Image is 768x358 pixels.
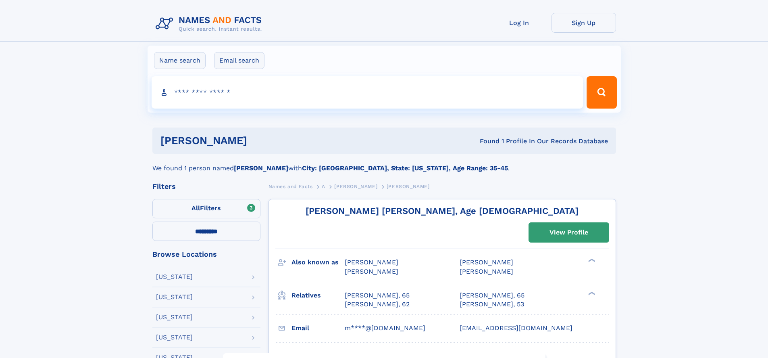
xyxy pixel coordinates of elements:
span: [PERSON_NAME] [460,268,513,275]
b: City: [GEOGRAPHIC_DATA], State: [US_STATE], Age Range: 35-45 [302,164,508,172]
h3: Relatives [291,289,345,302]
div: We found 1 person named with . [152,154,616,173]
a: [PERSON_NAME], 53 [460,300,524,309]
h3: Also known as [291,255,345,269]
a: Names and Facts [268,181,313,191]
span: [PERSON_NAME] [460,258,513,266]
span: [PERSON_NAME] [387,184,430,189]
label: Name search [154,52,206,69]
a: [PERSON_NAME], 65 [345,291,410,300]
span: [PERSON_NAME] [345,258,398,266]
div: View Profile [549,223,588,242]
label: Email search [214,52,264,69]
div: [US_STATE] [156,294,193,300]
a: [PERSON_NAME] [PERSON_NAME], Age [DEMOGRAPHIC_DATA] [306,206,579,216]
a: [PERSON_NAME], 65 [460,291,524,300]
div: [US_STATE] [156,334,193,341]
span: [PERSON_NAME] [334,184,377,189]
a: View Profile [529,223,609,242]
div: Browse Locations [152,251,260,258]
span: A [322,184,325,189]
div: [US_STATE] [156,314,193,320]
a: A [322,181,325,191]
span: All [191,204,200,212]
h3: Email [291,321,345,335]
label: Filters [152,199,260,218]
div: ❯ [586,258,596,263]
button: Search Button [587,76,616,109]
a: Sign Up [552,13,616,33]
span: [EMAIL_ADDRESS][DOMAIN_NAME] [460,324,572,332]
div: Found 1 Profile In Our Records Database [363,137,608,146]
h1: [PERSON_NAME] [160,136,364,146]
a: [PERSON_NAME] [334,181,377,191]
a: Log In [487,13,552,33]
b: [PERSON_NAME] [234,164,288,172]
div: ❯ [586,291,596,296]
a: [PERSON_NAME], 62 [345,300,410,309]
input: search input [152,76,583,109]
span: [PERSON_NAME] [345,268,398,275]
div: Filters [152,183,260,190]
div: [US_STATE] [156,274,193,280]
img: Logo Names and Facts [152,13,268,35]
